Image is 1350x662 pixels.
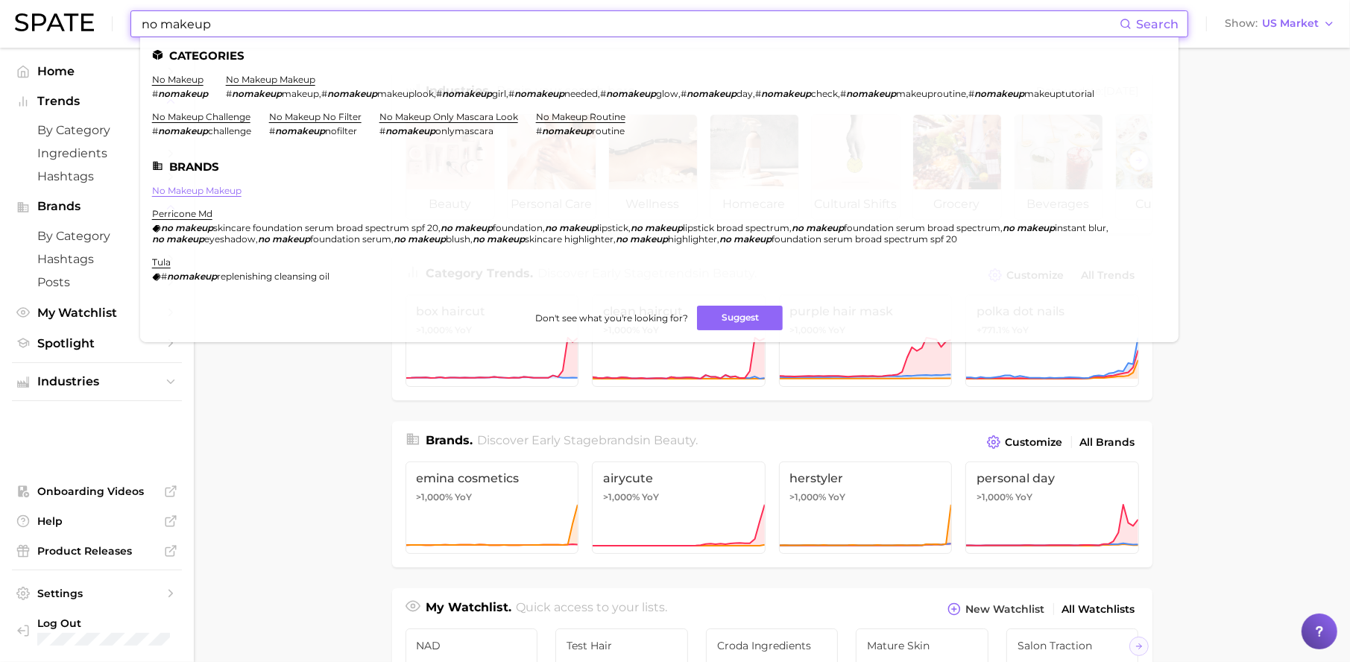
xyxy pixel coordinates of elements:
span: Test Hair [567,640,677,652]
span: glow [656,88,678,99]
em: makeup [645,222,683,233]
span: # [321,88,327,99]
span: skincare highlighter [525,233,614,245]
span: Search [1136,17,1179,31]
span: YoY [642,491,659,503]
a: Settings [12,582,182,605]
em: no [631,222,643,233]
span: check [811,88,838,99]
span: Settings [37,587,157,600]
span: Discover Early Stage brands in . [477,433,698,447]
span: >1,000% [790,491,827,502]
a: Product Releases [12,540,182,562]
span: All Brands [1080,436,1135,449]
span: >1,000% [977,491,1013,502]
span: >1,000% [417,491,453,502]
em: nomakeup [158,88,208,99]
span: >1,000% [603,491,640,502]
em: no [616,233,628,245]
span: # [840,88,846,99]
em: no [394,233,406,245]
span: Hashtags [37,252,157,266]
span: Industries [37,375,157,388]
span: girl [492,88,506,99]
span: Posts [37,275,157,289]
span: by Category [37,229,157,243]
a: Spotlight [12,332,182,355]
span: challenge [208,125,251,136]
em: no [1003,222,1015,233]
span: nofilter [325,125,357,136]
em: no [161,222,173,233]
span: foundation serum broad spectrum [844,222,1000,233]
span: emina cosmetics [417,471,568,485]
h1: My Watchlist. [426,599,512,620]
a: no makeup challenge [152,111,250,122]
span: Brands [37,200,157,213]
em: nomakeup [327,88,377,99]
span: YoY [1015,491,1032,503]
span: Onboarding Videos [37,485,157,498]
button: New Watchlist [944,599,1048,620]
span: foundation serum broad spectrum spf 20 [772,233,957,245]
span: blush [446,233,470,245]
em: makeup [734,233,772,245]
span: Hashtags [37,169,157,183]
span: # [161,271,167,282]
span: YoY [455,491,473,503]
em: makeup [272,233,310,245]
span: New Watchlist [966,603,1045,616]
em: makeup [487,233,525,245]
span: makeup [282,88,319,99]
span: Home [37,64,157,78]
a: My Watchlist [12,301,182,324]
em: no [258,233,270,245]
span: routine [592,125,625,136]
a: All Watchlists [1059,599,1139,620]
span: Ingredients [37,146,157,160]
em: nomakeup [167,271,217,282]
span: makeuplook [377,88,434,99]
span: Don't see what you're looking for? [535,312,688,324]
button: Trends [12,90,182,113]
a: airycute>1,000% YoY [592,461,766,554]
span: # [269,125,275,136]
span: by Category [37,123,157,137]
em: nomakeup [606,88,656,99]
span: Trends [37,95,157,108]
span: YoY [829,491,846,503]
em: no [441,222,452,233]
span: onlymascara [435,125,493,136]
span: Customize [1006,436,1063,449]
span: Help [37,514,157,528]
a: perricone md [152,208,212,219]
a: Onboarding Videos [12,480,182,502]
button: Brands [12,195,182,218]
em: makeup [166,233,204,245]
span: skincare foundation serum broad spectrum spf 20 [213,222,438,233]
div: , , , , , , , , [226,88,1094,99]
a: Ingredients [12,142,182,165]
span: Product Releases [37,544,157,558]
a: Log out. Currently logged in with e-mail danielle@spate.nyc. [12,612,182,651]
a: Posts [12,271,182,294]
em: makeup [175,222,213,233]
em: nomakeup [514,88,564,99]
a: Home [12,60,182,83]
li: Categories [152,49,1167,62]
em: nomakeup [232,88,282,99]
button: Scroll Right [1129,637,1149,656]
button: Industries [12,371,182,393]
em: nomakeup [442,88,492,99]
span: eyeshadow [204,233,256,245]
span: # [436,88,442,99]
span: # [152,125,158,136]
span: # [508,88,514,99]
span: Mature Skin [867,640,977,652]
em: makeup [559,222,597,233]
span: Log Out [37,617,170,630]
a: herstyler>1,000% YoY [779,461,953,554]
em: nomakeup [385,125,435,136]
em: nomakeup [846,88,896,99]
h2: Quick access to your lists. [516,599,667,620]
